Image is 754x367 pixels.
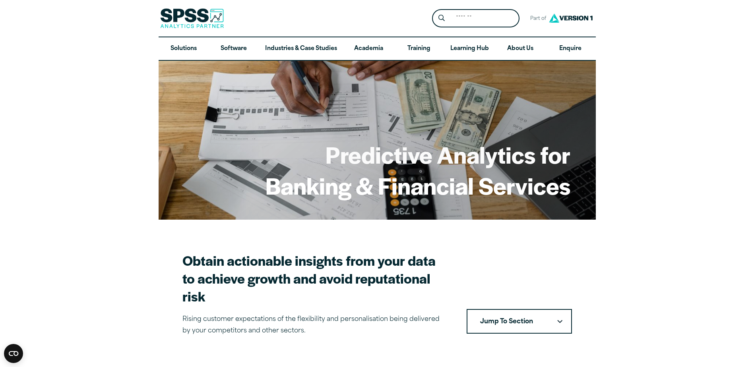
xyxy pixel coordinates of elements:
[160,8,224,28] img: SPSS Analytics Partner
[266,139,570,201] h1: Predictive Analytics for Banking & Financial Services
[209,37,259,60] a: Software
[557,320,562,323] svg: Downward pointing chevron
[159,37,596,60] nav: Desktop version of site main menu
[182,251,448,305] h2: Obtain actionable insights from your data to achieve growth and avoid reputational risk
[343,37,393,60] a: Academia
[444,37,495,60] a: Learning Hub
[432,9,519,28] form: Site Header Search Form
[434,11,449,26] button: Search magnifying glass icon
[495,37,545,60] a: About Us
[467,309,572,334] button: Jump To SectionDownward pointing chevron
[467,309,572,334] nav: Table of Contents
[182,314,448,337] p: Rising customer expectations of the flexibility and personalisation being delivered by your compe...
[438,15,445,21] svg: Search magnifying glass icon
[545,37,595,60] a: Enquire
[4,344,23,363] button: Open CMP widget
[547,11,595,25] img: Version1 Logo
[526,13,547,25] span: Part of
[159,37,209,60] a: Solutions
[259,37,343,60] a: Industries & Case Studies
[393,37,444,60] a: Training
